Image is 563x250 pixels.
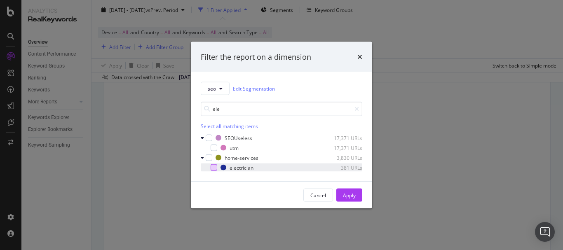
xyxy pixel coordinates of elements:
[201,82,230,95] button: seo
[303,189,333,202] button: Cancel
[201,51,311,62] div: Filter the report on a dimension
[233,84,275,93] a: Edit Segmentation
[230,164,253,171] div: electrician
[225,134,252,141] div: SEOUseless
[343,192,356,199] div: Apply
[322,164,362,171] div: 381 URLs
[535,222,555,242] div: Open Intercom Messenger
[225,154,258,161] div: home-services
[322,144,362,151] div: 17,371 URLs
[201,102,362,116] input: Search
[322,134,362,141] div: 17,371 URLs
[201,123,362,130] div: Select all matching items
[322,154,362,161] div: 3,830 URLs
[208,85,216,92] span: seo
[310,192,326,199] div: Cancel
[357,51,362,62] div: times
[336,189,362,202] button: Apply
[230,144,239,151] div: utm
[191,42,372,208] div: modal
